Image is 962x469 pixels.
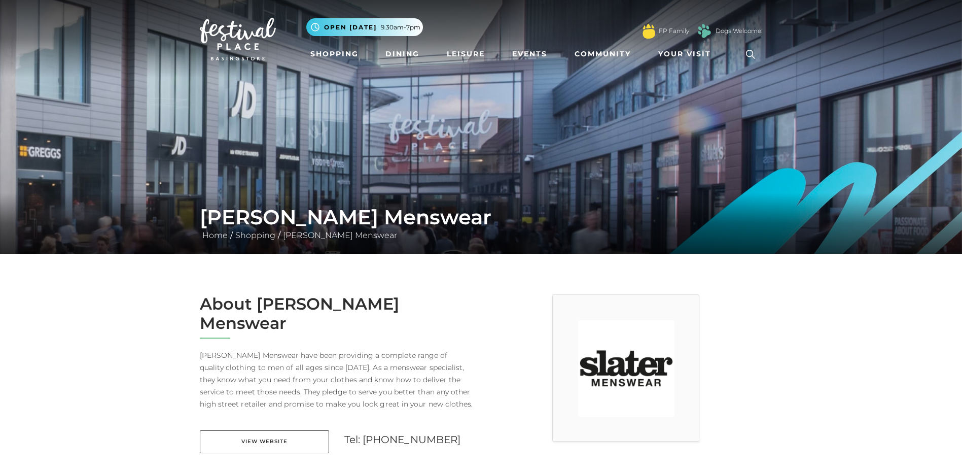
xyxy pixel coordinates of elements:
[306,45,363,63] a: Shopping
[200,430,329,453] a: View Website
[654,45,720,63] a: Your Visit
[280,230,400,240] a: [PERSON_NAME] Menswear
[200,349,474,410] p: [PERSON_NAME] Menswear have been providing a complete range of quality clothing to men of all age...
[200,294,474,333] h2: About [PERSON_NAME] Menswear
[659,26,689,36] a: FP Family
[571,45,635,63] a: Community
[381,45,423,63] a: Dining
[381,23,420,32] span: 9.30am-7pm
[233,230,278,240] a: Shopping
[344,433,461,446] a: Tel: [PHONE_NUMBER]
[306,18,423,36] button: Open [DATE] 9.30am-7pm
[200,230,230,240] a: Home
[200,18,276,60] img: Festival Place Logo
[192,205,770,242] div: / /
[200,205,763,229] h1: [PERSON_NAME] Menswear
[658,49,711,59] span: Your Visit
[324,23,377,32] span: Open [DATE]
[716,26,763,36] a: Dogs Welcome!
[443,45,489,63] a: Leisure
[508,45,551,63] a: Events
